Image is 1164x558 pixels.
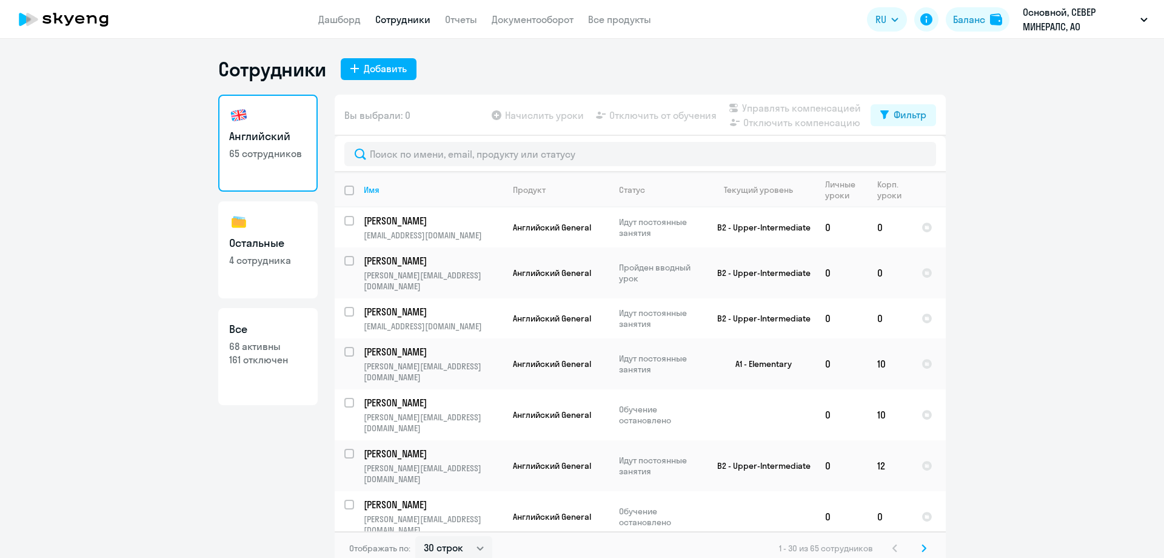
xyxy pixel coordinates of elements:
[724,184,793,195] div: Текущий уровень
[1023,5,1136,34] p: Основной, СЕВЕР МИНЕРАЛС, АО
[703,338,815,389] td: A1 - Elementary
[875,12,886,27] span: RU
[364,447,503,460] a: [PERSON_NAME]
[364,184,503,195] div: Имя
[868,247,912,298] td: 0
[703,298,815,338] td: B2 - Upper-Intermediate
[364,463,503,485] p: [PERSON_NAME][EMAIL_ADDRESS][DOMAIN_NAME]
[364,184,380,195] div: Имя
[229,254,307,267] p: 4 сотрудника
[229,147,307,160] p: 65 сотрудников
[815,247,868,298] td: 0
[364,254,501,267] p: [PERSON_NAME]
[513,222,591,233] span: Английский General
[364,345,501,358] p: [PERSON_NAME]
[513,460,591,471] span: Английский General
[229,129,307,144] h3: Английский
[513,313,591,324] span: Английский General
[218,201,318,298] a: Остальные4 сотрудника
[229,106,249,125] img: english
[619,506,702,528] p: Обучение остановлено
[815,338,868,389] td: 0
[619,262,702,284] p: Пройден вводный урок
[815,298,868,338] td: 0
[364,345,503,358] a: [PERSON_NAME]
[229,321,307,337] h3: Все
[364,305,501,318] p: [PERSON_NAME]
[513,358,591,369] span: Английский General
[868,440,912,491] td: 12
[513,184,609,195] div: Продукт
[894,107,926,122] div: Фильтр
[364,254,503,267] a: [PERSON_NAME]
[229,353,307,366] p: 161 отключен
[364,230,503,241] p: [EMAIL_ADDRESS][DOMAIN_NAME]
[619,404,702,426] p: Обучение остановлено
[513,184,546,195] div: Продукт
[815,440,868,491] td: 0
[513,511,591,522] span: Английский General
[364,214,503,227] a: [PERSON_NAME]
[364,361,503,383] p: [PERSON_NAME][EMAIL_ADDRESS][DOMAIN_NAME]
[344,142,936,166] input: Поиск по имени, email, продукту или статусу
[364,447,501,460] p: [PERSON_NAME]
[619,184,645,195] div: Статус
[868,389,912,440] td: 10
[218,57,326,81] h1: Сотрудники
[364,412,503,434] p: [PERSON_NAME][EMAIL_ADDRESS][DOMAIN_NAME]
[815,207,868,247] td: 0
[712,184,815,195] div: Текущий уровень
[619,353,702,375] p: Идут постоянные занятия
[946,7,1009,32] button: Балансbalance
[364,214,501,227] p: [PERSON_NAME]
[318,13,361,25] a: Дашборд
[513,409,591,420] span: Английский General
[825,179,856,201] div: Личные уроки
[815,491,868,542] td: 0
[877,179,911,201] div: Корп. уроки
[364,321,503,332] p: [EMAIL_ADDRESS][DOMAIN_NAME]
[364,270,503,292] p: [PERSON_NAME][EMAIL_ADDRESS][DOMAIN_NAME]
[703,440,815,491] td: B2 - Upper-Intermediate
[229,340,307,353] p: 68 активны
[364,305,503,318] a: [PERSON_NAME]
[364,514,503,536] p: [PERSON_NAME][EMAIL_ADDRESS][DOMAIN_NAME]
[218,95,318,192] a: Английский65 сотрудников
[218,308,318,405] a: Все68 активны161 отключен
[341,58,416,80] button: Добавить
[375,13,430,25] a: Сотрудники
[619,184,702,195] div: Статус
[588,13,651,25] a: Все продукты
[877,179,901,201] div: Корп. уроки
[364,498,501,511] p: [PERSON_NAME]
[349,543,410,554] span: Отображать по:
[867,7,907,32] button: RU
[990,13,1002,25] img: balance
[229,235,307,251] h3: Остальные
[868,207,912,247] td: 0
[619,217,702,238] p: Идут постоянные занятия
[1017,5,1154,34] button: Основной, СЕВЕР МИНЕРАЛС, АО
[953,12,985,27] div: Баланс
[619,308,702,329] p: Идут постоянные занятия
[229,212,249,232] img: others
[871,104,936,126] button: Фильтр
[868,338,912,389] td: 10
[868,491,912,542] td: 0
[364,396,503,409] a: [PERSON_NAME]
[779,543,873,554] span: 1 - 30 из 65 сотрудников
[492,13,574,25] a: Документооборот
[364,498,503,511] a: [PERSON_NAME]
[825,179,867,201] div: Личные уроки
[815,389,868,440] td: 0
[868,298,912,338] td: 0
[619,455,702,477] p: Идут постоянные занятия
[445,13,477,25] a: Отчеты
[364,61,407,76] div: Добавить
[703,247,815,298] td: B2 - Upper-Intermediate
[344,108,410,123] span: Вы выбрали: 0
[703,207,815,247] td: B2 - Upper-Intermediate
[513,267,591,278] span: Английский General
[364,396,501,409] p: [PERSON_NAME]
